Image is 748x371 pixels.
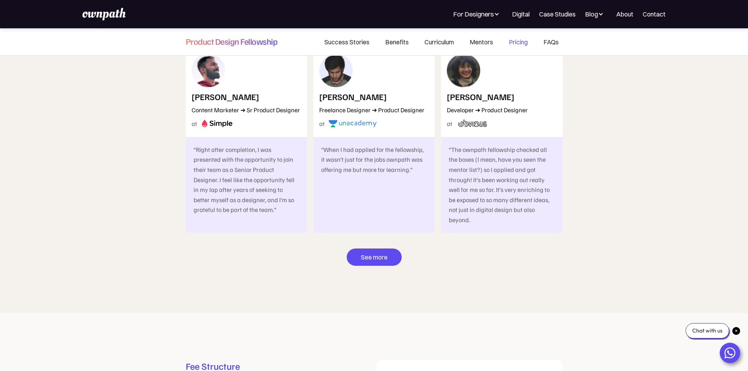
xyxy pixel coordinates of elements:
[321,145,427,175] div: “When I had applied for the fellowship, it wasn't just for the jobs ownpath was offering me but m...
[447,106,528,114] div: Developer ➜ Product Designer
[316,29,377,55] a: Success Stories
[447,91,528,102] h4: [PERSON_NAME]
[347,249,402,266] a: See more
[452,119,492,128] img: obvious logo
[192,106,300,114] div: Content Marketer ➜ Sr Product Designer
[194,145,299,215] div: “Right after completion, I was presented with the opportunity to join their team as a Senior Prod...
[186,36,278,47] h4: Product Design Fellowship
[447,118,452,129] div: at
[319,106,424,114] div: Freelance Designer ➜ Product Designer
[453,9,494,19] div: For Designers
[192,91,300,102] h4: [PERSON_NAME]
[585,9,607,19] div: Blog
[453,9,503,19] div: For Designers
[192,118,197,129] div: at
[585,9,598,19] div: Blog
[319,118,325,129] div: at
[417,29,462,55] a: Curriculum
[512,9,530,19] a: Digital
[377,29,417,55] a: Benefits
[449,145,554,225] div: “The ownpath fellowship checked all the boxes (I mean, have you seen the mentor list?) so I appli...
[539,9,576,19] a: Case Studies
[536,29,563,55] a: FAQs
[186,29,278,53] a: Product Design Fellowship
[686,323,729,338] div: Chat with us
[462,29,501,55] a: Mentors
[197,119,237,128] img: Simple's brand logo
[616,9,633,19] a: About
[319,91,424,102] h4: [PERSON_NAME]
[501,29,536,55] a: Pricing
[643,9,666,19] a: Contact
